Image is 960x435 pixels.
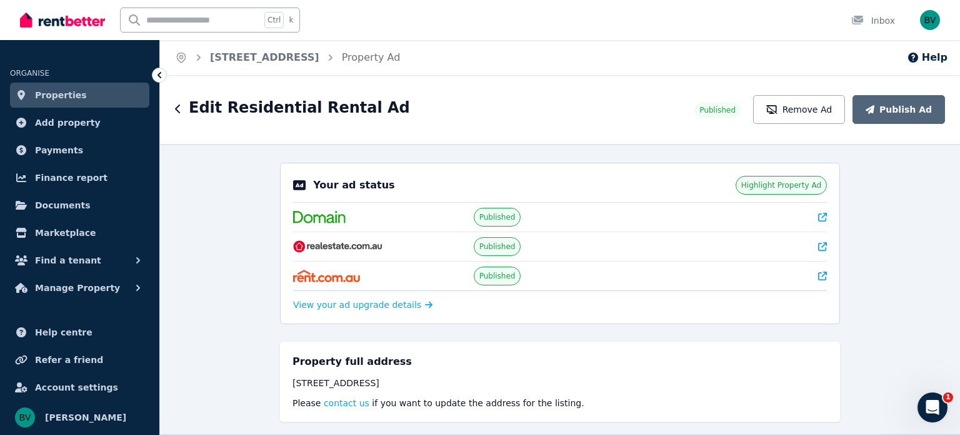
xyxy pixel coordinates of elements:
[35,280,120,295] span: Manage Property
[45,410,126,425] span: [PERSON_NAME]
[264,12,284,28] span: Ctrl
[35,198,91,213] span: Documents
[10,347,149,372] a: Refer a friend
[160,40,415,75] nav: Breadcrumb
[35,170,107,185] span: Finance report
[15,407,35,427] img: Benmon Mammen Varghese
[10,193,149,218] a: Documents
[10,83,149,108] a: Properties
[10,69,49,78] span: ORGANISE
[10,165,149,190] a: Finance report
[35,115,101,130] span: Add property
[699,105,736,115] span: Published
[292,354,412,369] h5: Property full address
[293,240,382,253] img: RealEstate.com.au
[10,320,149,345] a: Help centre
[10,275,149,300] button: Manage Property
[189,98,410,118] h1: Edit Residential Rental Ad
[10,138,149,163] a: Payments
[852,95,945,124] button: Publish Ad
[210,51,319,63] a: [STREET_ADDRESS]
[313,178,394,193] p: Your ad status
[289,15,293,25] span: k
[851,14,895,27] div: Inbox
[943,392,953,402] span: 1
[35,143,83,158] span: Payments
[35,225,96,240] span: Marketplace
[10,248,149,273] button: Find a tenant
[35,380,118,395] span: Account settings
[479,271,516,281] span: Published
[10,220,149,245] a: Marketplace
[35,253,101,268] span: Find a tenant
[479,242,516,252] span: Published
[35,88,87,103] span: Properties
[753,95,845,124] button: Remove Ad
[292,377,827,389] div: [STREET_ADDRESS]
[479,212,516,222] span: Published
[292,397,827,409] p: Please if you want to update the address for the listing.
[342,51,401,63] a: Property Ad
[907,50,947,65] button: Help
[10,110,149,135] a: Add property
[324,397,369,409] button: contact us
[920,10,940,30] img: Benmon Mammen Varghese
[20,11,105,29] img: RentBetter
[10,375,149,400] a: Account settings
[293,211,346,223] img: Domain.com.au
[293,300,421,310] span: View your ad upgrade details
[293,270,360,282] img: Rent.com.au
[917,392,947,422] iframe: Intercom live chat
[741,180,821,190] span: Highlight Property Ad
[35,352,103,367] span: Refer a friend
[35,325,92,340] span: Help centre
